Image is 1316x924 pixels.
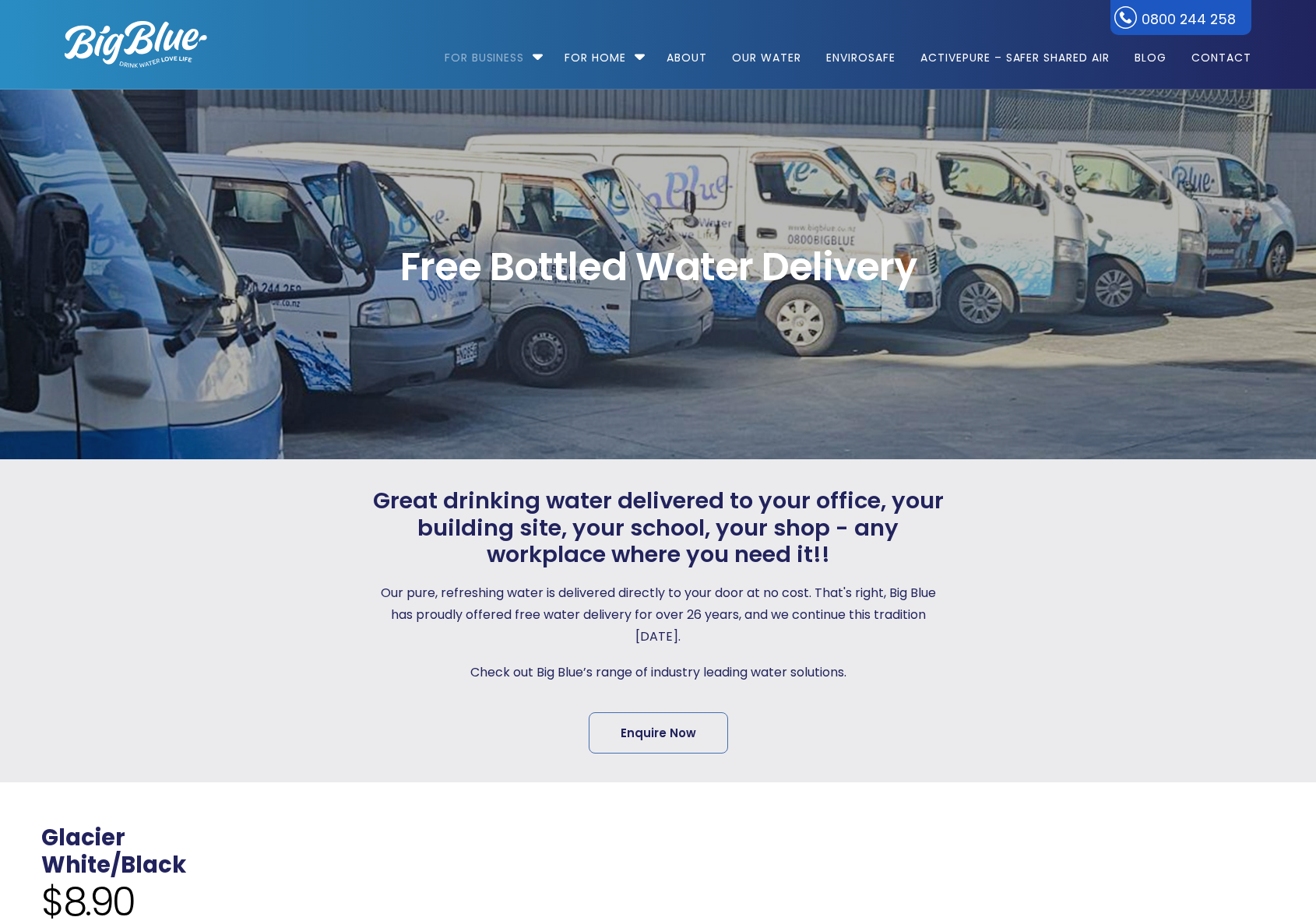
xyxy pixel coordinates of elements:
p: Check out Big Blue’s range of industry leading water solutions. [368,662,948,683]
img: logo [65,21,207,68]
span: Free Bottled Water Delivery [65,248,1251,286]
a: Enquire Now [589,712,728,754]
span: Great drinking water delivered to your office, your building site, your school, your shop - any w... [368,487,948,568]
a: White/Black [41,849,186,880]
p: Our pure, refreshing water is delivered directly to your door at no cost. That's right, Big Blue ... [368,582,948,648]
a: Glacier [41,822,125,853]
